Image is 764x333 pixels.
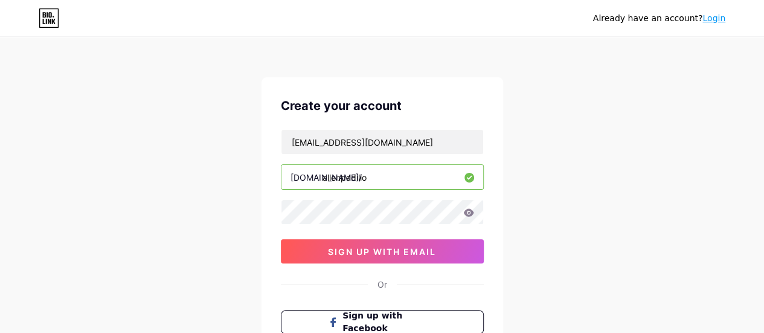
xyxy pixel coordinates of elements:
a: Login [702,13,725,23]
button: sign up with email [281,239,484,263]
input: username [281,165,483,189]
div: [DOMAIN_NAME]/ [291,171,362,184]
div: Or [377,278,387,291]
div: Already have an account? [593,12,725,25]
div: Create your account [281,97,484,115]
span: sign up with email [328,247,436,257]
input: Email [281,130,483,154]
